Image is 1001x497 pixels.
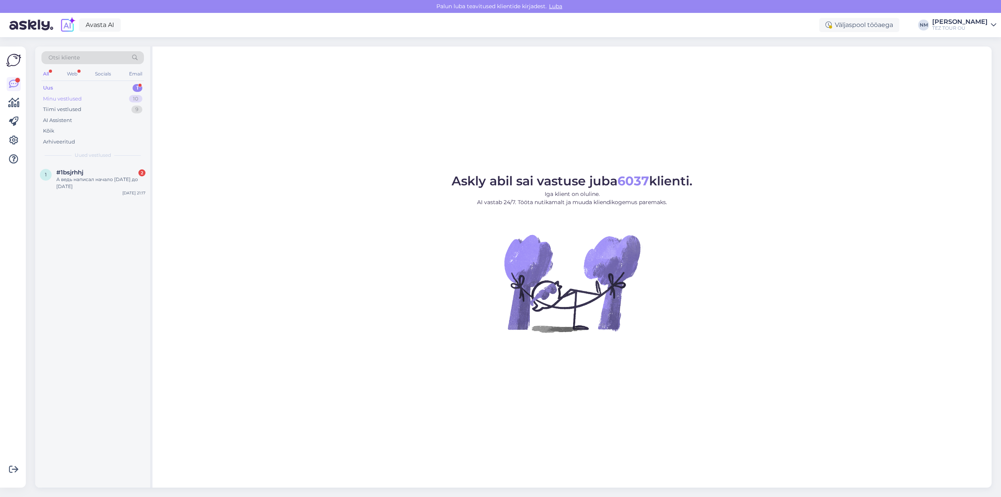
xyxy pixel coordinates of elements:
[43,127,54,135] div: Kõik
[932,25,988,31] div: TEZ TOUR OÜ
[133,84,142,92] div: 1
[617,173,649,188] b: 6037
[43,95,82,103] div: Minu vestlused
[48,54,80,62] span: Otsi kliente
[41,69,50,79] div: All
[43,117,72,124] div: AI Assistent
[122,190,145,196] div: [DATE] 21:17
[6,53,21,68] img: Askly Logo
[502,213,642,353] img: No Chat active
[43,106,81,113] div: Tiimi vestlused
[547,3,565,10] span: Luba
[129,95,142,103] div: 10
[45,172,47,178] span: 1
[56,176,145,190] div: А ведь написал начало [DATE] до [DATE]
[138,169,145,176] div: 2
[819,18,899,32] div: Väljaspool tööaega
[932,19,988,25] div: [PERSON_NAME]
[75,152,111,159] span: Uued vestlused
[932,19,996,31] a: [PERSON_NAME]TEZ TOUR OÜ
[59,17,76,33] img: explore-ai
[127,69,144,79] div: Email
[131,106,142,113] div: 9
[452,190,692,206] p: Iga klient on oluline. AI vastab 24/7. Tööta nutikamalt ja muuda kliendikogemus paremaks.
[918,20,929,31] div: NM
[43,138,75,146] div: Arhiveeritud
[43,84,53,92] div: Uus
[56,169,83,176] span: #1bsjrhhj
[65,69,79,79] div: Web
[79,18,121,32] a: Avasta AI
[452,173,692,188] span: Askly abil sai vastuse juba klienti.
[93,69,113,79] div: Socials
